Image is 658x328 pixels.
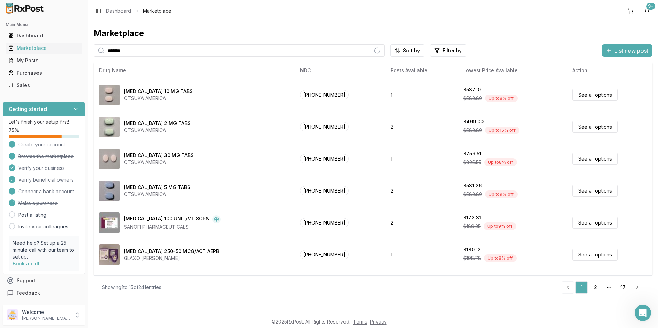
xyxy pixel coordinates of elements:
button: Marketplace [3,43,85,54]
div: Up to 8 % off [484,254,517,262]
div: Up to 9 % off [485,190,518,198]
div: Marketplace [8,45,79,52]
img: Abilify 30 MG TABS [99,149,120,169]
div: $180.12 [463,246,481,253]
img: Abilify 2 MG TABS [99,117,120,137]
a: 2 [589,281,602,294]
td: 1 [385,79,458,111]
a: See all options [572,217,618,229]
a: See all options [572,89,618,101]
div: $537.10 [463,86,481,93]
img: RxPost Logo [3,3,47,14]
span: Verify beneficial owners [18,176,74,183]
span: [PHONE_NUMBER] [300,186,349,195]
button: Support [3,274,85,287]
button: Purchases [3,67,85,78]
a: Terms [353,319,367,325]
nav: pagination [562,281,644,294]
td: 2 [385,111,458,143]
span: Verify your business [18,165,65,172]
th: NDC [295,62,385,79]
button: 9+ [641,6,652,17]
div: OTSUKA AMERICA [124,95,193,102]
a: Dashboard [106,8,131,14]
a: Dashboard [6,30,82,42]
h3: Getting started [9,105,47,113]
a: Book a call [13,261,39,266]
a: List new post [602,48,652,55]
a: See all options [572,153,618,165]
td: 1 [385,143,458,175]
span: Browse the marketplace [18,153,74,160]
div: My Posts [8,57,79,64]
img: User avatar [7,309,18,320]
span: Sort by [403,47,420,54]
span: Create your account [18,141,65,148]
div: Purchases [8,69,79,76]
div: $499.00 [463,118,484,125]
div: Up to 15 % off [485,127,519,134]
a: Post a listing [18,211,46,218]
img: Abilify 5 MG TABS [99,181,120,201]
th: Posts Available [385,62,458,79]
td: 2 [385,207,458,239]
span: $583.80 [463,127,482,134]
p: Welcome [22,309,70,316]
a: Purchases [6,67,82,79]
span: [PHONE_NUMBER] [300,122,349,131]
a: See all options [572,121,618,133]
span: Connect a bank account [18,188,74,195]
td: 1 [385,239,458,271]
th: Action [567,62,652,79]
button: Feedback [3,287,85,299]
button: Sales [3,80,85,91]
span: Marketplace [143,8,171,14]
span: Feedback [17,289,40,296]
div: OTSUKA AMERICA [124,127,191,134]
h2: Main Menu [6,22,82,28]
th: Drug Name [94,62,295,79]
p: Need help? Set up a 25 minute call with our team to set up. [13,240,75,260]
td: 2 [385,175,458,207]
div: Up to 8 % off [485,95,518,102]
div: $531.26 [463,182,482,189]
div: Dashboard [8,32,79,39]
div: $759.51 [463,150,481,157]
span: Filter by [443,47,462,54]
a: 17 [617,281,629,294]
div: Showing 1 to 15 of 241 entries [102,284,161,291]
p: [PERSON_NAME][EMAIL_ADDRESS][DOMAIN_NAME] [22,316,70,321]
div: [MEDICAL_DATA] 5 MG TABS [124,184,190,191]
div: Up to 8 % off [484,158,517,166]
div: OTSUKA AMERICA [124,191,190,198]
a: Sales [6,79,82,91]
img: Abilify 10 MG TABS [99,85,120,105]
a: My Posts [6,54,82,67]
td: 2 [385,271,458,303]
a: Go to next page [630,281,644,294]
th: Lowest Price Available [458,62,567,79]
div: [MEDICAL_DATA] 250-50 MCG/ACT AEPB [124,248,219,255]
a: Privacy [370,319,387,325]
span: $189.35 [463,223,481,230]
span: [PHONE_NUMBER] [300,90,349,99]
span: Make a purchase [18,200,58,207]
div: OTSUKA AMERICA [124,159,194,166]
div: [MEDICAL_DATA] 2 MG TABS [124,120,191,127]
div: SANOFI PHARMACEUTICALS [124,223,221,230]
a: 1 [575,281,588,294]
span: $195.78 [463,255,481,262]
a: See all options [572,185,618,197]
button: Dashboard [3,30,85,41]
div: Sales [8,82,79,89]
button: My Posts [3,55,85,66]
button: Filter by [430,44,466,57]
div: $172.31 [463,214,481,221]
span: $583.80 [463,95,482,102]
div: [MEDICAL_DATA] 100 UNIT/ML SOPN [124,215,210,223]
span: $583.80 [463,191,482,198]
span: 75 % [9,127,19,134]
div: 9+ [646,3,655,10]
span: $825.55 [463,159,481,166]
span: [PHONE_NUMBER] [300,218,349,227]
